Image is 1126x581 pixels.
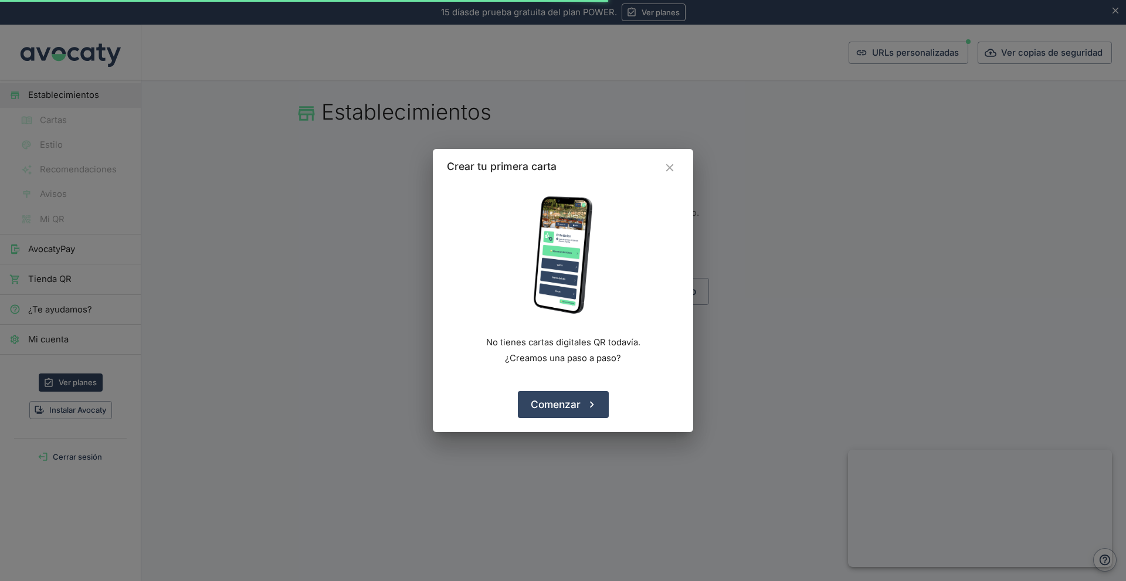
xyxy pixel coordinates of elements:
[447,158,557,175] h2: Crear tu primera carta
[504,196,622,314] img: Vista previa en teléfono del menú del restaurante El Botánico
[660,158,679,177] button: Cerrar
[505,352,621,365] p: ¿Creamos una paso a paso?
[486,336,640,349] p: No tienes cartas digitales QR todavía.
[518,391,609,418] a: Comenzar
